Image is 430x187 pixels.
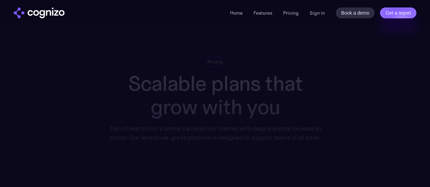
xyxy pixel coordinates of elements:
a: Pricing [283,10,299,16]
a: Home [230,10,243,16]
a: Sign in [310,9,325,17]
a: Book a demo [336,7,375,18]
a: home [14,7,65,18]
img: cognizo logo [14,7,65,18]
div: Turn AI search into a primary acquisition channel with deep analytics focused on action. Our ente... [104,124,326,142]
div: Pricing [207,59,223,65]
h1: Scalable plans that grow with you [104,72,326,119]
a: Get a report [380,7,416,18]
a: Features [254,10,272,16]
